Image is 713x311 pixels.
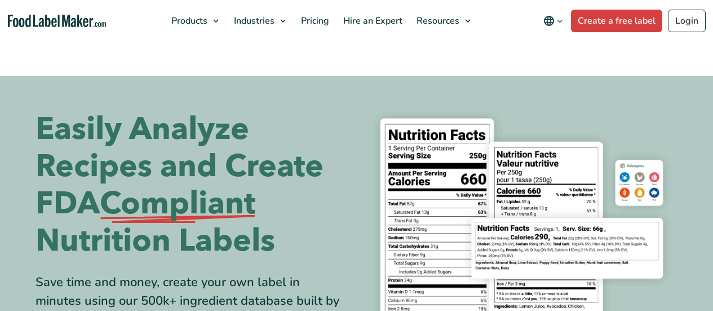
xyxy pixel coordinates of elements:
a: Create a free label [571,10,662,32]
span: Products [168,15,209,27]
span: Industries [231,15,276,27]
h1: Easily Analyze Recipes and Create FDA Nutrition Labels [36,111,348,260]
span: Pricing [298,15,330,27]
a: Login [668,10,706,32]
span: Compliant [100,185,255,222]
button: Change language [535,10,571,32]
a: Food Label Maker homepage [8,15,107,28]
span: Hire an Expert [340,15,404,27]
span: Resources [413,15,460,27]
